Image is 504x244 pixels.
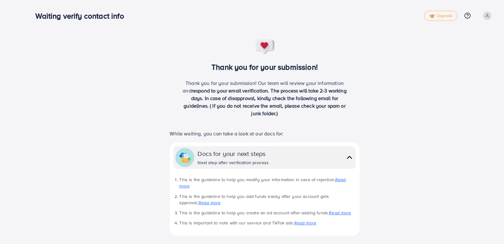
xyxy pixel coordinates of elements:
[197,159,269,166] div: Next step after verification process
[170,130,359,137] p: While waiting, you can take a look at our docs for:
[184,87,347,117] span: respond to your email verification. The process will take 2-3 working days. In case of disapprova...
[35,11,129,21] h3: Waiting verify contact info
[179,176,355,189] li: This is the guideline to help you modify your information in case of rejection.
[429,14,435,18] img: tick
[254,39,275,55] img: success
[329,210,351,216] a: Read more
[179,220,355,226] li: This is important to note with our service and TikTok ads.
[345,153,354,162] img: collapse
[180,79,349,117] p: Thank you for your submission! Our team will review your information and
[179,210,355,216] li: This is the guideline to help you create an ad account after adding funds.
[198,199,221,206] a: Read more
[294,220,316,226] a: Read more
[197,149,269,158] div: Docs for your next steps
[159,62,370,72] h3: Thank you for your submission!
[424,11,458,21] a: tickUpgrade
[179,176,346,189] a: Read more
[179,193,355,206] li: This is the guideline to help you add funds easily after your account gets approval.
[179,152,191,163] img: collapse
[429,14,452,18] span: Upgrade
